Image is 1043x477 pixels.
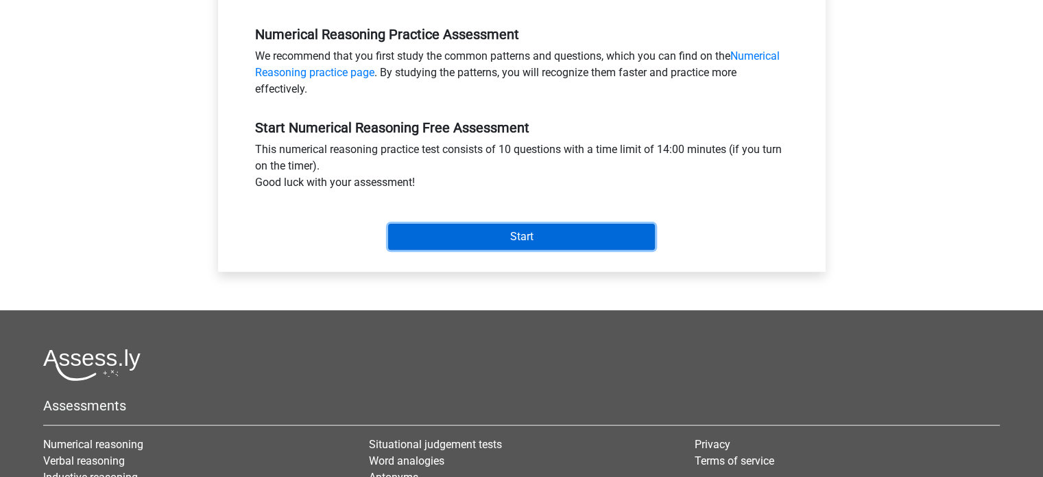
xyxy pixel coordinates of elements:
img: Assessly logo [43,349,141,381]
input: Start [388,224,655,250]
a: Word analogies [369,454,444,467]
div: We recommend that you first study the common patterns and questions, which you can find on the . ... [245,48,799,103]
a: Privacy [695,438,730,451]
a: Numerical reasoning [43,438,143,451]
a: Verbal reasoning [43,454,125,467]
h5: Start Numerical Reasoning Free Assessment [255,119,789,136]
h5: Numerical Reasoning Practice Assessment [255,26,789,43]
div: This numerical reasoning practice test consists of 10 questions with a time limit of 14:00 minute... [245,141,799,196]
h5: Assessments [43,397,1000,414]
a: Situational judgement tests [369,438,502,451]
a: Terms of service [695,454,774,467]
